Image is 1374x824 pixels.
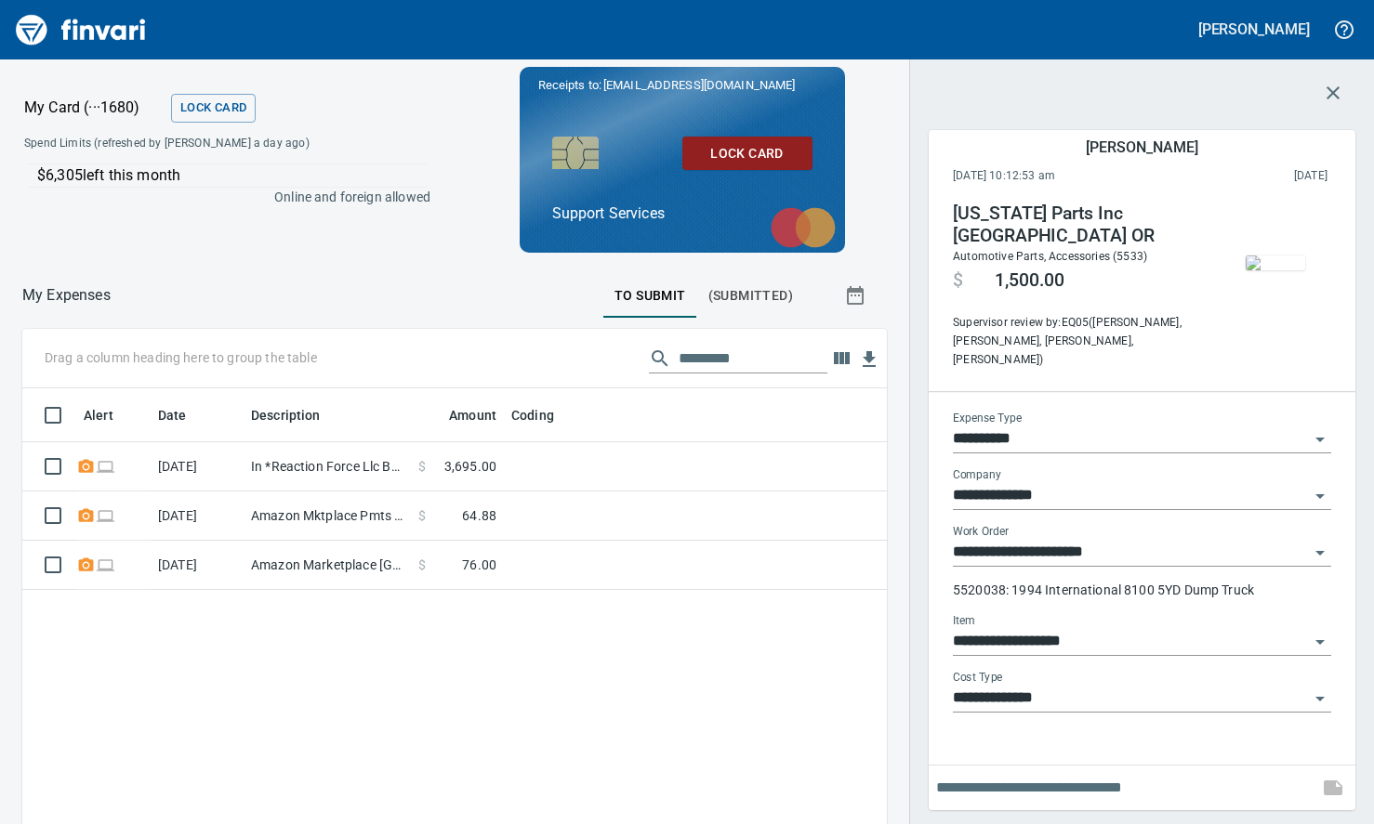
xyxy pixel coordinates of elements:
[96,558,115,570] span: Online transaction
[953,203,1206,247] h4: [US_STATE] Parts Inc [GEOGRAPHIC_DATA] OR
[158,404,211,426] span: Date
[96,460,115,472] span: Online transaction
[1175,167,1328,186] span: This charge was settled by the merchant and appears on the 2025/09/13 statement.
[24,97,164,119] p: My Card (···1680)
[444,457,496,476] span: 3,695.00
[84,404,138,426] span: Alert
[682,137,813,171] button: Lock Card
[9,188,430,206] p: Online and foreign allowed
[552,203,813,225] p: Support Services
[11,7,151,52] img: Finvari
[511,404,578,426] span: Coding
[462,506,496,525] span: 64.88
[1086,137,1197,157] h5: [PERSON_NAME]
[1194,15,1315,44] button: [PERSON_NAME]
[180,98,246,119] span: Lock Card
[244,442,411,491] td: In *Reaction Force Llc Boring OR
[37,164,428,187] p: $6,305 left this month
[953,167,1175,186] span: [DATE] 10:12:53 am
[171,94,256,123] button: Lock Card
[151,491,244,541] td: [DATE]
[995,269,1064,292] span: 1,500.00
[151,541,244,590] td: [DATE]
[425,404,496,426] span: Amount
[953,526,1009,537] label: Work Order
[953,469,1001,480] label: Company
[418,556,426,574] span: $
[953,672,1003,683] label: Cost Type
[22,284,111,307] p: My Expenses
[855,346,883,373] button: Download Table
[462,556,496,574] span: 76.00
[45,348,317,367] p: Drag a column heading here to group the table
[953,250,1147,263] span: Automotive Parts, Accessories (5533)
[158,404,187,426] span: Date
[953,581,1331,599] p: 5520038: 1994 International 8100 5YD Dump Truck
[449,404,496,426] span: Amount
[418,506,426,525] span: $
[1198,20,1310,39] h5: [PERSON_NAME]
[1307,483,1333,509] button: Open
[697,142,798,165] span: Lock Card
[1307,540,1333,566] button: Open
[614,284,686,307] span: To Submit
[251,404,321,426] span: Description
[1307,426,1333,452] button: Open
[76,509,96,521] span: Receipt Required
[84,404,113,426] span: Alert
[1307,629,1333,655] button: Open
[418,457,426,476] span: $
[251,404,345,426] span: Description
[953,314,1206,370] span: Supervisor review by: EQ05 ([PERSON_NAME], [PERSON_NAME], [PERSON_NAME], [PERSON_NAME])
[1246,255,1305,270] img: receipts%2Ftapani%2F2025-09-10%2F9mFQdhIF8zLowLGbDphOVZksN8b2__iOk8hpSjUNt1pytAlvd5.jpg
[76,460,96,472] span: Receipt Required
[1311,765,1355,810] span: This records your note into the expense
[244,541,411,590] td: Amazon Marketplace [GEOGRAPHIC_DATA] [GEOGRAPHIC_DATA]
[1307,686,1333,712] button: Open
[511,404,554,426] span: Coding
[22,284,111,307] nav: breadcrumb
[96,509,115,521] span: Online transaction
[601,76,797,94] span: [EMAIL_ADDRESS][DOMAIN_NAME]
[1311,71,1355,115] button: Close transaction
[953,615,975,626] label: Item
[953,412,1022,424] label: Expense Type
[244,491,411,541] td: Amazon Mktplace Pmts [DOMAIN_NAME][URL] WA
[151,442,244,491] td: [DATE]
[708,284,793,307] span: (Submitted)
[827,345,855,373] button: Choose columns to display
[76,558,96,570] span: Receipt Required
[953,269,963,292] span: $
[24,135,368,153] span: Spend Limits (refreshed by [PERSON_NAME] a day ago)
[761,198,845,257] img: mastercard.svg
[538,76,826,95] p: Receipts to:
